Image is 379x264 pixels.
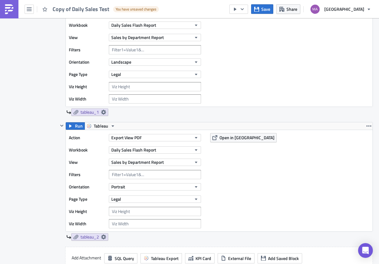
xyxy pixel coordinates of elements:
span: KPI Card [195,255,211,262]
span: Open in [GEOGRAPHIC_DATA] [219,134,274,141]
span: Tableau Export [151,255,179,262]
label: Page Type [69,70,106,79]
img: Avatar [310,4,320,14]
button: Landscape [109,58,201,66]
button: Legal [109,195,201,203]
label: Add Attachment [72,253,101,262]
button: Portrait [109,183,201,191]
label: Filters [69,170,106,179]
span: Daily Sales Flash Report [111,147,156,153]
button: KPI Card [185,253,215,263]
span: Copy of Daily Sales Test [53,6,110,13]
input: Viz Height [109,207,201,216]
label: Filters [69,45,106,54]
span: Sales by Department Report [111,34,164,41]
button: Tableau [85,122,117,130]
label: Orientation [69,57,106,67]
a: tableau_1 [71,108,108,116]
button: Export View PDF [109,134,201,141]
span: [GEOGRAPHIC_DATA] [324,6,364,12]
span: Run [75,122,83,130]
span: Landscape [111,59,131,65]
button: Run [66,122,85,130]
span: Portrait [111,183,125,190]
span: You have unsaved changes [116,7,156,12]
label: View [69,33,106,42]
label: Action [69,133,106,142]
label: Viz Width [69,94,106,104]
button: [GEOGRAPHIC_DATA] [307,2,374,16]
button: Add Saved Block [258,253,302,263]
button: Hide content [58,122,65,129]
button: Legal [109,71,201,78]
span: Share [286,6,297,12]
input: Viz Height [109,82,201,91]
label: Workbook [69,145,106,155]
span: tableau_2 [81,234,99,240]
span: Legal [111,196,121,202]
input: Viz Width [109,94,201,104]
div: Open Intercom Messenger [358,243,373,258]
label: Viz Height [69,82,106,91]
input: Viz Width [109,219,201,228]
label: Workbook [69,21,106,30]
span: Add Saved Block [268,255,299,262]
span: Daily Sales Flash Report [111,22,156,28]
span: Tableau [94,122,108,130]
button: Share [276,4,300,14]
button: Tableau Export [140,253,182,263]
button: Open in [GEOGRAPHIC_DATA] [210,133,277,142]
label: View [69,158,106,167]
button: Daily Sales Flash Report [109,146,201,154]
button: Save [251,4,273,14]
span: SQL Query [115,255,134,262]
span: Export View PDF [111,134,142,141]
label: Viz Width [69,219,106,228]
span: tableau_1 [81,109,99,115]
input: Filter1=Value1&... [109,45,201,54]
span: Legal [111,71,121,77]
img: PushMetrics [4,4,14,14]
button: SQL Query [104,253,137,263]
label: Viz Height [69,207,106,216]
button: Daily Sales Flash Report [109,22,201,29]
a: tableau_2 [71,233,108,241]
button: Sales by Department Report [109,34,201,41]
span: External File [228,255,251,262]
span: Sales by Department Report [111,159,164,165]
input: Filter1=Value1&... [109,170,201,179]
button: Sales by Department Report [109,159,201,166]
label: Orientation [69,182,106,191]
span: Save [261,6,270,12]
body: Rich Text Area. Press ALT-0 for help. [2,2,291,7]
label: Page Type [69,195,106,204]
button: External File [218,253,255,263]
